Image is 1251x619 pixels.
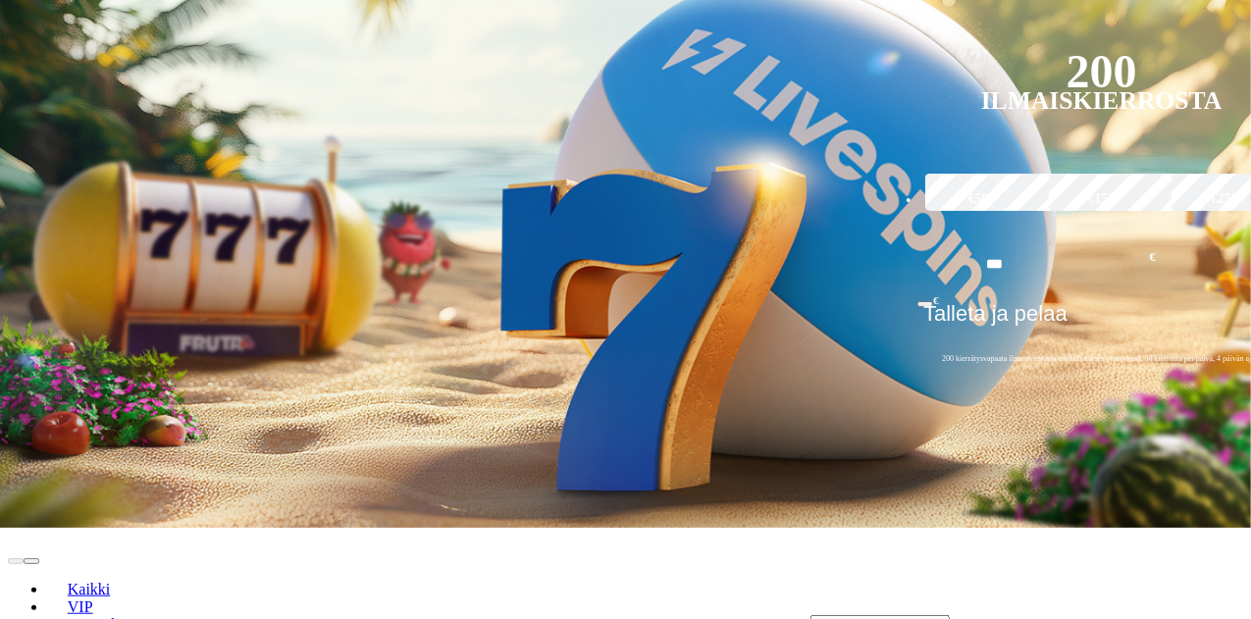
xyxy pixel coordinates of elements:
label: €50 [920,171,1036,228]
span: € [1150,248,1156,267]
div: 200 [1067,60,1137,83]
span: Kaikki [60,581,119,597]
span: Talleta ja pelaa [923,301,1068,340]
button: prev slide [8,558,24,564]
button: next slide [24,558,39,564]
div: Ilmaiskierrosta [981,89,1223,113]
label: €150 [1044,171,1160,228]
span: € [933,294,939,306]
a: Kaikki [47,574,130,603]
span: VIP [60,598,101,615]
